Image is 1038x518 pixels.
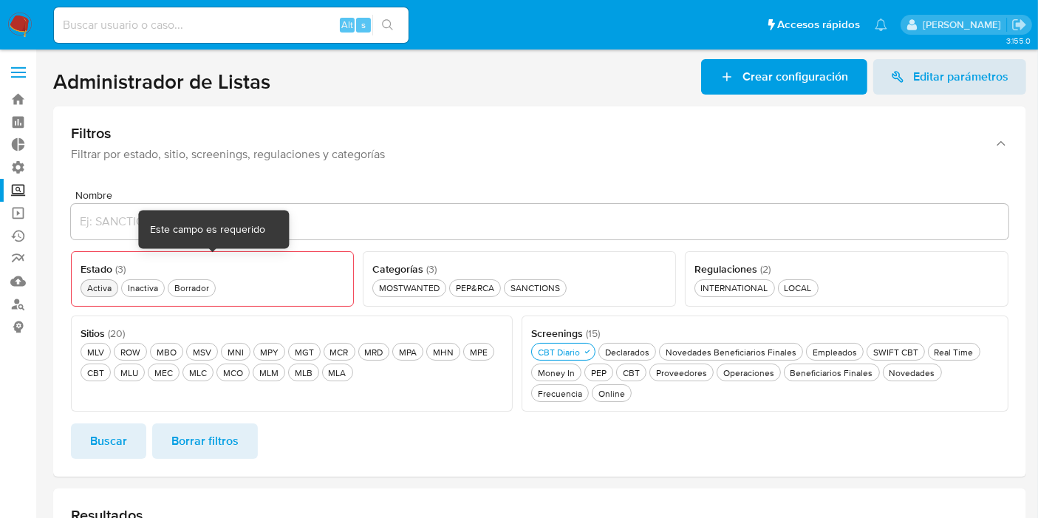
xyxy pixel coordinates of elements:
[923,18,1006,32] p: igor.oliveirabrito@mercadolibre.com
[372,15,403,35] button: search-icon
[361,18,366,32] span: s
[1011,17,1027,33] a: Salir
[875,18,887,31] a: Notificaciones
[341,18,353,32] span: Alt
[777,17,860,33] span: Accesos rápidos
[150,222,265,237] div: Este campo es requerido
[54,16,409,35] input: Buscar usuario o caso...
